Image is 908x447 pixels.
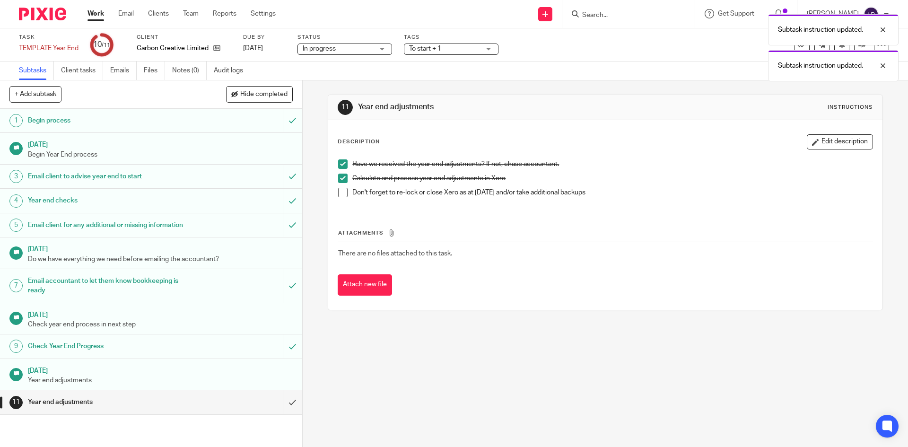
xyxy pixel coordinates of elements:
small: /11 [102,43,110,48]
a: Files [144,61,165,80]
a: Team [183,9,199,18]
button: + Add subtask [9,86,61,102]
h1: [DATE] [28,364,293,376]
span: Hide completed [240,91,288,98]
h1: Email accountant to let them know bookkeeping is ready [28,274,192,298]
span: To start + 1 [409,45,441,52]
a: Clients [148,9,169,18]
span: Attachments [338,230,384,236]
p: Description [338,138,380,146]
div: 3 [9,170,23,183]
p: Don't forget to re-lock or close Xero as at [DATE] and/or take additional backups [352,188,872,197]
label: Client [137,34,231,41]
div: TEMPLATE Year End [19,44,79,53]
button: Attach new file [338,274,392,296]
a: Work [87,9,104,18]
p: Subtask instruction updated. [778,61,863,70]
span: There are no files attached to this task. [338,250,452,257]
p: Check year end process in next step [28,320,293,329]
div: 5 [9,219,23,232]
h1: [DATE] [28,308,293,320]
img: svg%3E [864,7,879,22]
img: Pixie [19,8,66,20]
a: Subtasks [19,61,54,80]
div: 10 [93,39,110,50]
p: Carbon Creative Limited [137,44,209,53]
a: Audit logs [214,61,250,80]
div: 7 [9,279,23,292]
h1: Email client for any additional or missing information [28,218,192,232]
label: Tags [404,34,498,41]
div: 9 [9,340,23,353]
span: In progress [303,45,336,52]
h1: Year end checks [28,193,192,208]
label: Task [19,34,79,41]
a: Email [118,9,134,18]
div: 11 [338,100,353,115]
h1: Year end adjustments [358,102,626,112]
div: 11 [9,396,23,409]
button: Edit description [807,134,873,149]
div: 4 [9,194,23,208]
h1: Email client to advise year end to start [28,169,192,184]
a: Settings [251,9,276,18]
a: Notes (0) [172,61,207,80]
h1: Check Year End Progress [28,339,192,353]
h1: [DATE] [28,242,293,254]
a: Client tasks [61,61,103,80]
p: Do we have everything we need before emailing the accountant? [28,254,293,264]
a: Emails [110,61,137,80]
p: Begin Year End process [28,150,293,159]
label: Due by [243,34,286,41]
p: Calculate and process year end adjustments in Xero [352,174,872,183]
div: Instructions [828,104,873,111]
h1: Year end adjustments [28,395,192,409]
p: Year end adjustments [28,376,293,385]
a: Reports [213,9,236,18]
p: Subtask instruction updated. [778,25,863,35]
button: Hide completed [226,86,293,102]
h1: [DATE] [28,138,293,149]
label: Status [297,34,392,41]
span: [DATE] [243,45,263,52]
p: Have we received the year end adjustments? If not, chase accountant. [352,159,872,169]
div: 1 [9,114,23,127]
h1: Begin process [28,114,192,128]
